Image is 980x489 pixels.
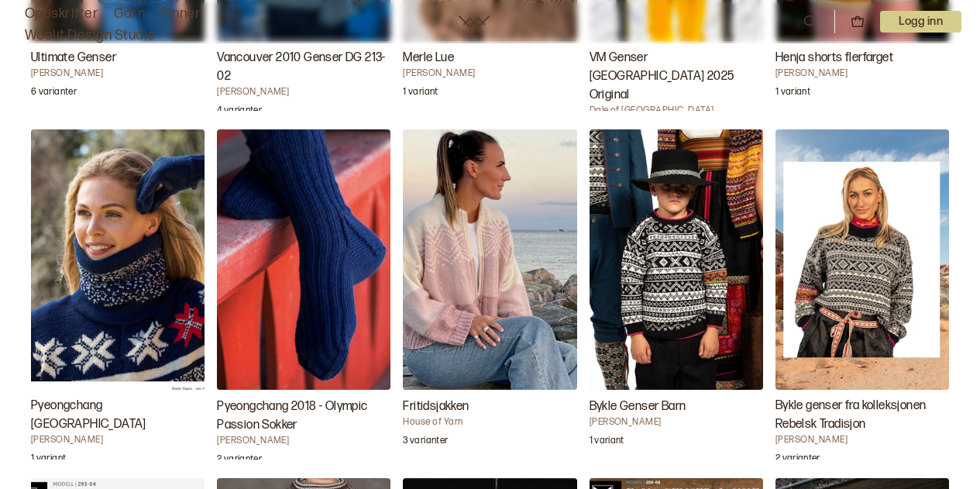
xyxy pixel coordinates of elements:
h4: [PERSON_NAME] [217,435,390,447]
p: 1 variant [775,86,810,102]
button: User dropdown [880,11,961,33]
a: Garn [114,3,145,25]
h3: VM Genser [GEOGRAPHIC_DATA] 2025 Original [590,49,763,105]
h4: Dale of [GEOGRAPHIC_DATA] [590,105,763,117]
h4: [PERSON_NAME] [403,67,576,80]
img: Hrönn JónsdóttirBykle genser fra kolleksjonen Rebelsk Tradisjon [775,129,949,390]
a: Woolit [459,15,490,28]
h3: Pyeongchang 2018 - Olympic Passion Sokker [217,398,390,435]
h4: [PERSON_NAME] [775,67,949,80]
h3: Henja shorts flerfarget [775,49,949,67]
p: 2 varianter [775,453,820,468]
p: 6 varianter [31,86,77,102]
a: Bykle genser fra kolleksjonen Rebelsk Tradisjon [775,129,949,460]
h3: Ultimate Genser [31,49,205,67]
p: 1 variant [403,86,438,102]
h4: [PERSON_NAME] [217,86,390,98]
img: Dale GarnPyeongchang 2018 - Olympic Passion Sokker [217,129,390,390]
h4: [PERSON_NAME] [31,434,205,446]
a: Pinner [160,3,201,25]
h4: [PERSON_NAME] [590,416,763,429]
img: Hrönn JónsdóttirBykle Genser Barn [590,129,763,390]
h3: Vancouver 2010 Genser DG 213-02 [217,49,390,86]
p: 2 varianter [217,453,262,469]
h3: Bykle Genser Barn [590,398,763,416]
a: Fritidsjakken [403,129,576,460]
h4: House of Yarn [403,416,576,429]
a: Oppskrifter [25,3,98,25]
h3: Bykle genser fra kolleksjonen Rebelsk Tradisjon [775,397,949,434]
p: Logg inn [880,11,961,33]
p: 4 varianter [217,105,262,120]
h3: Pyeongchang [GEOGRAPHIC_DATA] [31,397,205,434]
a: Pyeongchang Løshals [31,129,205,460]
h3: Fritidsjakken [403,398,576,416]
h3: Merle Lue [403,49,576,67]
img: House of YarnFritidsjakken [403,129,576,390]
p: 1 variant [590,435,624,450]
p: 1 variant [31,453,66,468]
img: Dale GarnPyeongchang Løshals [31,129,205,390]
a: Woolit Design Studio [25,25,156,46]
a: Bykle Genser Barn [590,129,763,460]
p: 3 varianter [403,435,448,450]
h4: [PERSON_NAME] [775,434,949,446]
a: Pyeongchang 2018 - Olympic Passion Sokker [217,129,390,460]
h4: [PERSON_NAME] [31,67,205,80]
